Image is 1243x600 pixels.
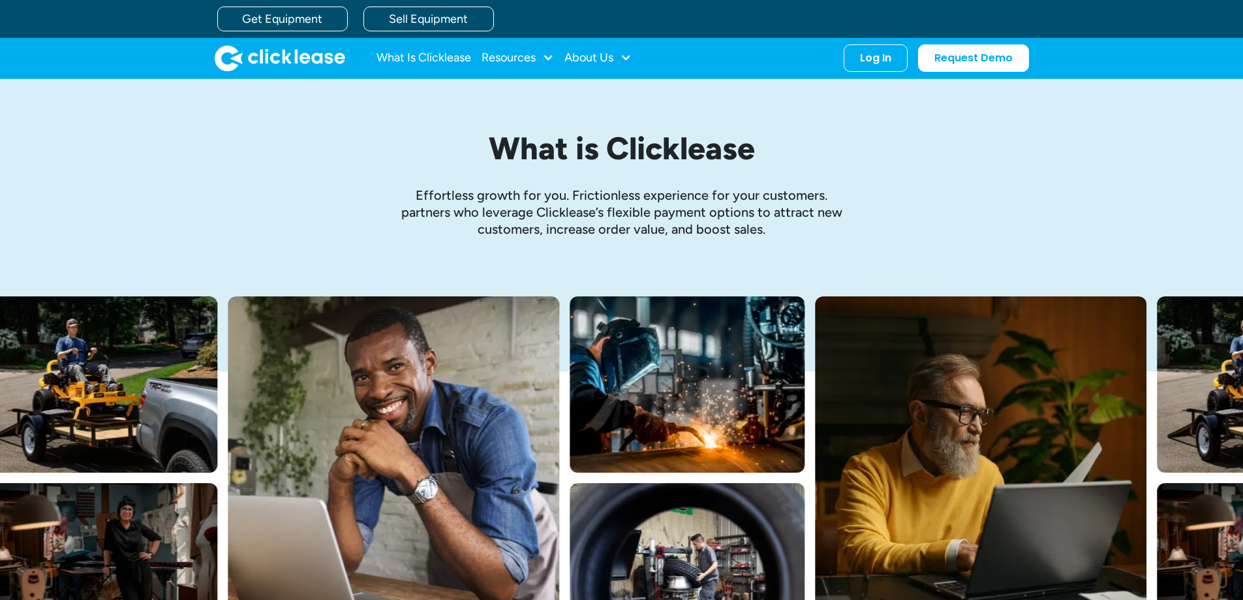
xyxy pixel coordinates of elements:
a: home [215,45,345,71]
a: Sell Equipment [363,7,494,31]
h1: What is Clicklease [315,131,928,166]
div: Log In [860,52,891,65]
a: Request Demo [918,44,1029,72]
img: A welder in a large mask working on a large pipe [570,296,805,473]
div: Resources [482,45,554,71]
div: About Us [564,45,632,71]
a: Get Equipment [217,7,348,31]
img: Clicklease logo [215,45,345,71]
a: What Is Clicklease [376,45,471,71]
p: Effortless growth ﻿for you. Frictionless experience for your customers. partners who leverage Cli... [393,187,850,238]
